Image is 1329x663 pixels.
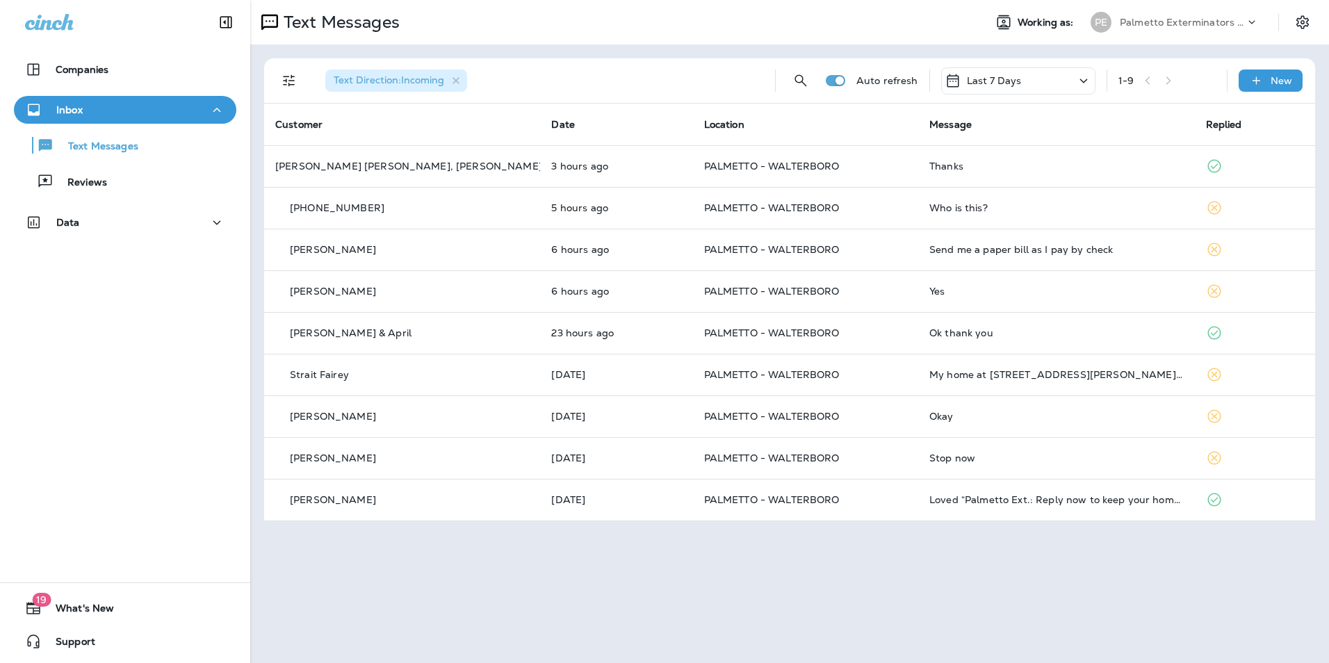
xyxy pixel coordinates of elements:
p: Text Messages [54,140,138,154]
p: Auto refresh [856,75,918,86]
p: Data [56,217,80,228]
p: Aug 13, 2025 09:37 AM [551,244,681,255]
span: Customer [275,118,323,131]
button: Search Messages [787,67,815,95]
span: Message [929,118,972,131]
p: Aug 8, 2025 11:55 AM [551,411,681,422]
div: Stop now [929,452,1183,464]
p: Inbox [56,104,83,115]
button: Settings [1290,10,1315,35]
span: Date [551,118,575,131]
p: Aug 13, 2025 10:45 AM [551,202,681,213]
p: [PERSON_NAME] [PERSON_NAME], [PERSON_NAME] [275,161,542,172]
span: PALMETTO - WALTERBORO [704,327,840,339]
p: Companies [56,64,108,75]
button: Text Messages [14,131,236,160]
span: 19 [32,593,51,607]
p: [PERSON_NAME] & April [290,327,411,338]
p: Aug 13, 2025 12:15 PM [551,161,681,172]
div: Okay [929,411,1183,422]
p: Reviews [54,177,107,190]
p: Palmetto Exterminators LLC [1120,17,1245,28]
span: PALMETTO - WALTERBORO [704,202,840,214]
span: Text Direction : Incoming [334,74,444,86]
div: Who is this? [929,202,1183,213]
div: Thanks [929,161,1183,172]
span: Replied [1206,118,1242,131]
span: Working as: [1018,17,1077,28]
p: Aug 12, 2025 04:55 PM [551,327,681,338]
p: Strait Fairey [290,369,349,380]
p: [PERSON_NAME] [290,494,376,505]
span: What's New [42,603,114,619]
p: New [1271,75,1292,86]
span: PALMETTO - WALTERBORO [704,368,840,381]
span: PALMETTO - WALTERBORO [704,160,840,172]
button: Collapse Sidebar [206,8,245,36]
button: Support [14,628,236,655]
p: Text Messages [278,12,400,33]
p: Aug 8, 2025 10:58 AM [551,452,681,464]
div: Ok thank you [929,327,1183,338]
span: PALMETTO - WALTERBORO [704,243,840,256]
div: Text Direction:Incoming [325,69,467,92]
p: Aug 13, 2025 09:02 AM [551,286,681,297]
button: 19What's New [14,594,236,622]
button: Data [14,208,236,236]
span: PALMETTO - WALTERBORO [704,493,840,506]
p: Aug 6, 2025 02:17 PM [551,494,681,505]
button: Filters [275,67,303,95]
button: Companies [14,56,236,83]
span: Support [42,636,95,653]
p: [PERSON_NAME] [290,452,376,464]
div: Send me a paper bill as I pay by check [929,244,1183,255]
p: Last 7 Days [967,75,1022,86]
button: Inbox [14,96,236,124]
button: Reviews [14,167,236,196]
p: Aug 8, 2025 12:17 PM [551,369,681,380]
div: PE [1091,12,1111,33]
p: [PERSON_NAME] [290,286,376,297]
div: My home at 9136 Lottie Pope Rd is being invaded by roaches. Please confirm your receipt of this m... [929,369,1183,380]
span: Location [704,118,744,131]
div: Yes [929,286,1183,297]
span: PALMETTO - WALTERBORO [704,410,840,423]
div: 1 - 9 [1118,75,1134,86]
p: [PERSON_NAME] [290,411,376,422]
p: [PHONE_NUMBER] [290,202,384,213]
span: PALMETTO - WALTERBORO [704,452,840,464]
div: Loved “Palmetto Ext.: Reply now to keep your home safe from pests with Quarterly Pest Control! Ta... [929,494,1183,505]
p: [PERSON_NAME] [290,244,376,255]
span: PALMETTO - WALTERBORO [704,285,840,297]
